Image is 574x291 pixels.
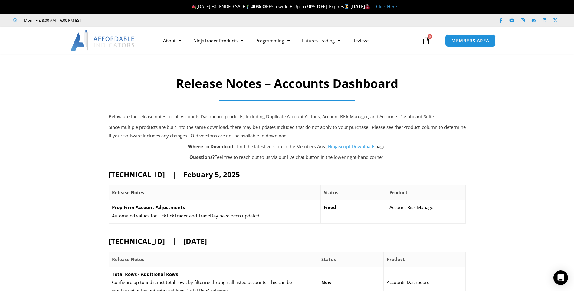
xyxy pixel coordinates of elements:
span: Mon - Fri: 8:00 AM – 6:00 PM EST [22,17,81,24]
a: Programming [249,34,296,47]
p: – find the latest version in the Members Area, page. [109,142,466,151]
span: [DATE] EXTENDED SALE Sitewide + Up To | Expires [190,3,350,9]
a: 0 [413,32,439,49]
strong: 40% OFF [251,3,271,9]
a: Click Here [376,3,397,9]
strong: Fixed [324,204,336,210]
a: Reviews [346,34,376,47]
a: NinjaScript Downloads [328,143,375,149]
strong: Status [324,189,338,195]
h1: Release Notes – Accounts Dashboard [87,75,487,92]
img: 🏭 [365,4,370,9]
strong: Total Rows - Additional Rows [112,271,178,277]
strong: Status [321,256,336,262]
strong: Prop Firm Account Adjustments [112,204,185,210]
p: Automated values for TickTickTrader and TradeDay have been updated. [112,212,317,220]
a: About [157,34,187,47]
p: Accounts Dashboard [387,278,462,287]
p: Since multiple products are built into the same download, there may be updates included that do n... [109,123,466,140]
strong: Release Notes [112,189,144,195]
strong: Product [387,256,405,262]
h2: [TECHNICAL_ID] | [DATE] [109,236,466,246]
iframe: Customer reviews powered by Trustpilot [90,17,181,23]
span: MEMBERS AREA [451,38,489,43]
img: ⌛ [344,4,349,9]
img: 🎉 [192,4,196,9]
strong: [DATE] [350,3,370,9]
a: Futures Trading [296,34,346,47]
strong: Product [389,189,408,195]
strong: Where to Download [188,143,233,149]
nav: Menu [157,34,420,47]
p: Below are the release notes for all Accounts Dashboard products, including Duplicate Account Acti... [109,113,466,121]
img: 🏌️‍♂️ [245,4,250,9]
p: Feel free to reach out to us via our live chat button in the lower right-hand corner! [109,153,466,162]
h2: [TECHNICAL_ID] | Febuary 5, 2025 [109,170,466,179]
strong: 70% OFF [306,3,325,9]
img: LogoAI | Affordable Indicators – NinjaTrader [70,30,135,51]
div: Open Intercom Messenger [553,270,568,285]
p: Account Risk Manager [389,203,462,212]
a: NinjaTrader Products [187,34,249,47]
strong: Release Notes [112,256,144,262]
span: 0 [428,34,432,39]
strong: Questions? [189,154,215,160]
strong: New [321,279,332,285]
a: MEMBERS AREA [445,34,496,47]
